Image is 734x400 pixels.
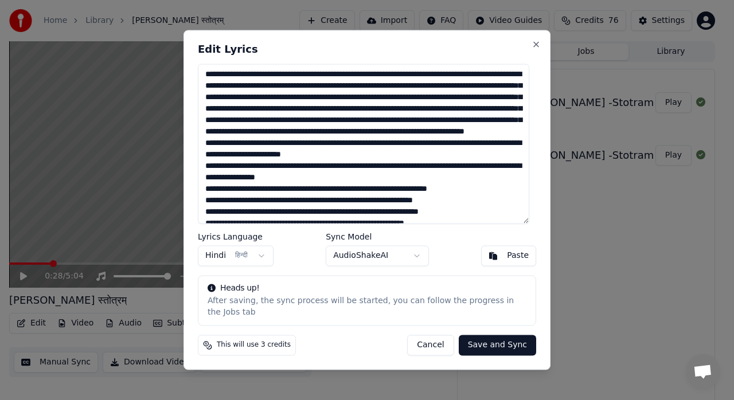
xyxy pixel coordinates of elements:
[407,335,454,356] button: Cancel
[326,233,429,241] label: Sync Model
[217,341,291,350] span: This will use 3 credits
[459,335,536,356] button: Save and Sync
[208,296,526,319] div: After saving, the sync process will be started, you can follow the progress in the Jobs tab
[198,233,274,241] label: Lyrics Language
[481,246,536,266] button: Paste
[208,283,526,295] div: Heads up!
[198,44,536,54] h2: Edit Lyrics
[507,250,529,262] div: Paste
